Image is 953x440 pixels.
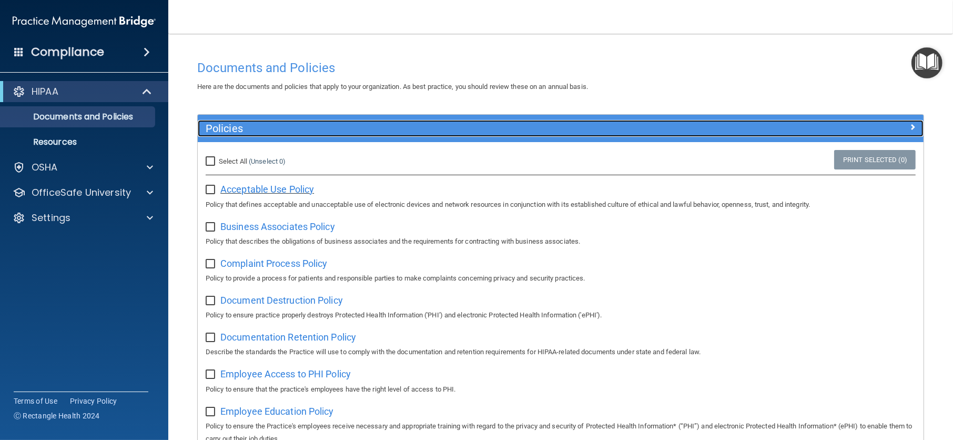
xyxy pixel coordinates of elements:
p: Policy to ensure practice properly destroys Protected Health Information ('PHI') and electronic P... [206,309,916,322]
span: Complaint Process Policy [220,258,327,269]
button: Open Resource Center [911,47,942,78]
a: Policies [206,120,916,137]
span: Employee Access to PHI Policy [220,368,351,379]
span: Document Destruction Policy [220,295,343,306]
a: Print Selected (0) [834,150,916,169]
p: Resources [7,137,150,147]
a: Terms of Use [14,396,57,406]
h5: Policies [206,123,734,134]
span: Ⓒ Rectangle Health 2024 [14,411,100,421]
span: Acceptable Use Policy [220,184,314,195]
img: PMB logo [13,11,156,32]
a: Privacy Policy [70,396,117,406]
a: (Unselect 0) [249,157,286,165]
p: Documents and Policies [7,112,150,122]
a: OfficeSafe University [13,186,153,199]
p: Policy to provide a process for patients and responsible parties to make complaints concerning pr... [206,272,916,285]
span: Documentation Retention Policy [220,332,356,343]
input: Select All (Unselect 0) [206,157,218,166]
span: Employee Education Policy [220,406,334,417]
p: Policy that describes the obligations of business associates and the requirements for contracting... [206,235,916,248]
h4: Documents and Policies [197,61,924,75]
p: Policy that defines acceptable and unacceptable use of electronic devices and network resources i... [206,198,916,211]
a: Settings [13,212,153,224]
h4: Compliance [31,45,104,59]
p: HIPAA [32,85,58,98]
p: OfficeSafe University [32,186,131,199]
span: Select All [219,157,247,165]
p: Describe the standards the Practice will use to comply with the documentation and retention requi... [206,346,916,358]
a: HIPAA [13,85,153,98]
p: Policy to ensure that the practice's employees have the right level of access to PHI. [206,383,916,396]
a: OSHA [13,161,153,174]
span: Here are the documents and policies that apply to your organization. As best practice, you should... [197,83,588,91]
span: Business Associates Policy [220,221,335,232]
p: OSHA [32,161,58,174]
p: Settings [32,212,70,224]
